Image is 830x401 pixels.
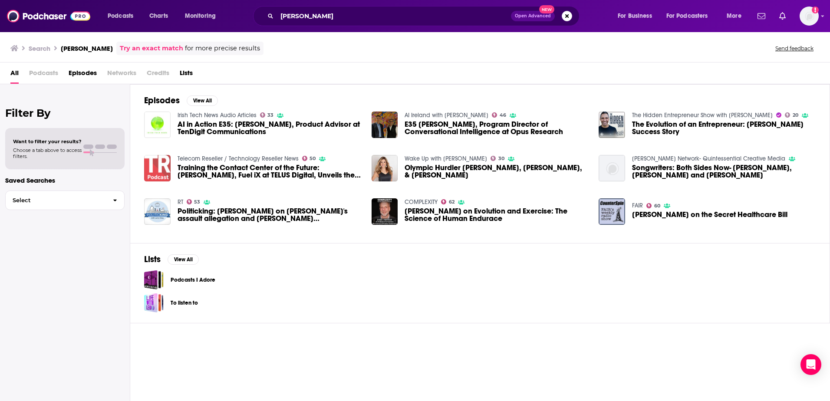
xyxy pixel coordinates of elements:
a: Podcasts I Adore [171,275,215,285]
a: Daniel Lieberman on Evolution and Exercise: The Science of Human Endurace [405,207,588,222]
a: AI Ireland with Mark Kelly [405,112,488,119]
span: For Podcasters [666,10,708,22]
img: Podchaser - Follow, Share and Rate Podcasts [7,8,90,24]
span: Select [6,197,106,203]
span: 30 [498,157,504,161]
a: Wake Up with Marci [405,155,487,162]
a: Podcasts I Adore [144,270,164,289]
button: View All [187,95,218,106]
span: [PERSON_NAME] on Evolution and Exercise: The Science of Human Endurace [405,207,588,222]
a: The Evolution of an Entrepreneur: Mitch Lieberman's Success Story [632,121,816,135]
span: Open Advanced [515,14,551,18]
button: open menu [721,9,752,23]
span: E35 [PERSON_NAME], Program Director of Conversational Intelligence at Opus Research [405,121,588,135]
h2: Filter By [5,107,125,119]
a: 46 [492,112,506,118]
span: Podcasts [108,10,133,22]
img: The Evolution of an Entrepreneur: Mitch Lieberman's Success Story [599,112,625,138]
img: Songwriters: Both Sides Now- Joni Mitchel, Irene Cara and Lori Lieberman [599,155,625,181]
a: 53 [187,199,201,204]
a: EpisodesView All [144,95,218,106]
a: Olympic Hurdler LaVonne Idlette, Dr. Jeffrey Lieberman, & Eric Mitchell [405,164,588,179]
img: User Profile [800,7,819,26]
span: Charts [149,10,168,22]
a: Beattie Network- Quintessential Creative Media [632,155,785,162]
span: Olympic Hurdler [PERSON_NAME], [PERSON_NAME], & [PERSON_NAME] [405,164,588,179]
button: open menu [612,9,663,23]
svg: Add a profile image [812,7,819,13]
a: Show notifications dropdown [754,9,769,23]
a: COMPLEXITY [405,198,438,206]
span: for more precise results [185,43,260,53]
button: open menu [661,9,721,23]
span: Songwriters: Both Sides Now- [PERSON_NAME], [PERSON_NAME] and [PERSON_NAME] [632,164,816,179]
span: Choose a tab above to access filters. [13,147,82,159]
a: AI in Action E35: Mitch Lieberman, Product Advisor at TenDigit Communications [178,121,361,135]
span: 62 [449,200,455,204]
img: Daniel Lieberman on Evolution and Exercise: The Science of Human Endurace [372,198,398,225]
button: open menu [102,9,145,23]
a: 20 [785,112,798,118]
p: Saved Searches [5,176,125,184]
span: More [727,10,741,22]
a: ListsView All [144,254,199,265]
a: Politicking: Joe Lieberman on Biden's assault allegation and Trump's Covid-19 response [178,207,361,222]
span: New [539,5,555,13]
span: Logged in as Shift_2 [800,7,819,26]
a: All [10,66,19,84]
a: 50 [302,156,316,161]
a: Training the Contact Center of the Future: Mitch Lieberman, Fuel iX at TELUS Digital, Unveils the... [178,164,361,179]
a: 30 [491,156,504,161]
h2: Lists [144,254,161,265]
a: Lists [180,66,193,84]
img: Politicking: Joe Lieberman on Biden's assault allegation and Trump's Covid-19 response [144,198,171,225]
a: 60 [646,203,660,208]
img: AI in Action E35: Mitch Lieberman, Product Advisor at TenDigit Communications [144,112,171,138]
span: The Evolution of an Entrepreneur: [PERSON_NAME] Success Story [632,121,816,135]
span: 60 [654,204,660,208]
button: Select [5,191,125,210]
span: AI in Action E35: [PERSON_NAME], Product Advisor at TenDigit Communications [178,121,361,135]
span: Want to filter your results? [13,138,82,145]
a: E35 Mitch Lieberman, Program Director of Conversational Intelligence at Opus Research [405,121,588,135]
span: [PERSON_NAME] on the Secret Healthcare Bill [632,211,787,218]
a: 62 [441,199,455,204]
a: 33 [260,112,274,118]
img: Olympic Hurdler LaVonne Idlette, Dr. Jeffrey Lieberman, & Eric Mitchell [372,155,398,181]
div: Search podcasts, credits, & more... [261,6,588,26]
a: Telecom Reseller / Technology Reseller News [178,155,299,162]
a: To listen to [144,293,164,312]
button: View All [168,254,199,265]
span: Politicking: [PERSON_NAME] on [PERSON_NAME]'s assault allegation and [PERSON_NAME] [MEDICAL_DATA]... [178,207,361,222]
span: 20 [793,113,798,117]
span: 46 [500,113,506,117]
span: 33 [267,113,273,117]
a: The Hidden Entrepreneur Show with Josh Cary [632,112,773,119]
div: Open Intercom Messenger [800,354,821,375]
img: E35 Mitch Lieberman, Program Director of Conversational Intelligence at Opus Research [372,112,398,138]
img: Training the Contact Center of the Future: Mitch Lieberman, Fuel iX at TELUS Digital, Unveils the... [144,155,171,181]
a: Show notifications dropdown [776,9,789,23]
img: Trudy Lieberman on the Secret Healthcare Bill [599,198,625,225]
h3: Search [29,44,50,53]
span: Monitoring [185,10,216,22]
a: Episodes [69,66,97,84]
span: 50 [310,157,316,161]
button: Open AdvancedNew [511,11,555,21]
span: Podcasts [29,66,58,84]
